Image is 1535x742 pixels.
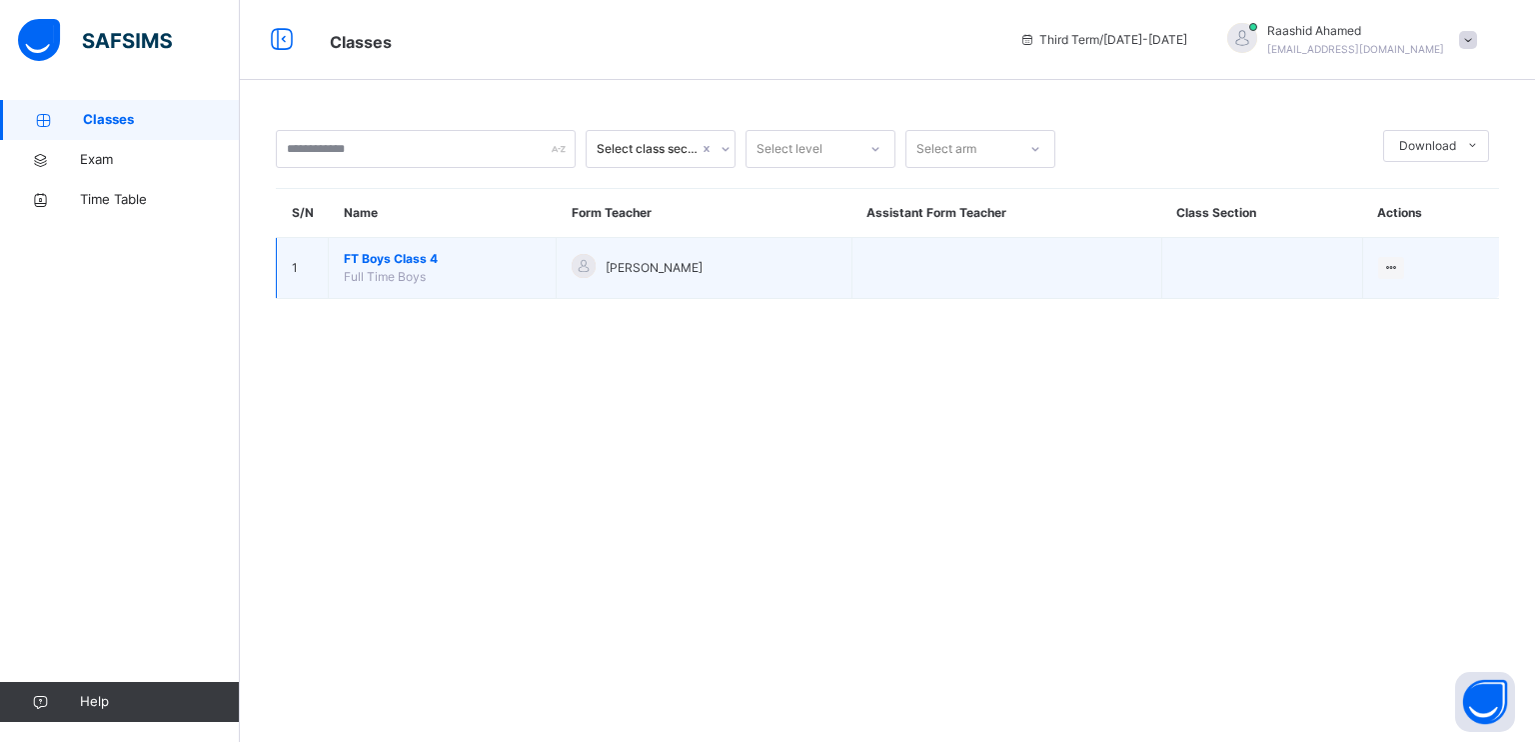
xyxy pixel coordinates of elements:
[277,189,329,238] th: S/N
[1267,22,1444,40] span: Raashid Ahamed
[597,140,699,158] div: Select class section
[83,110,240,130] span: Classes
[344,269,426,284] span: Full Time Boys
[557,189,852,238] th: Form Teacher
[80,692,239,712] span: Help
[80,150,240,170] span: Exam
[330,32,392,52] span: Classes
[851,189,1161,238] th: Assistant Form Teacher
[1019,31,1187,49] span: session/term information
[329,189,557,238] th: Name
[80,190,240,210] span: Time Table
[277,238,329,299] td: 1
[1207,22,1487,58] div: RaashidAhamed
[18,19,172,61] img: safsims
[344,250,541,268] span: FT Boys Class 4
[1399,137,1456,155] span: Download
[916,130,976,168] div: Select arm
[1161,189,1362,238] th: Class Section
[606,259,703,277] span: [PERSON_NAME]
[1362,189,1499,238] th: Actions
[757,130,822,168] div: Select level
[1267,43,1444,55] span: [EMAIL_ADDRESS][DOMAIN_NAME]
[1455,672,1515,732] button: Open asap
